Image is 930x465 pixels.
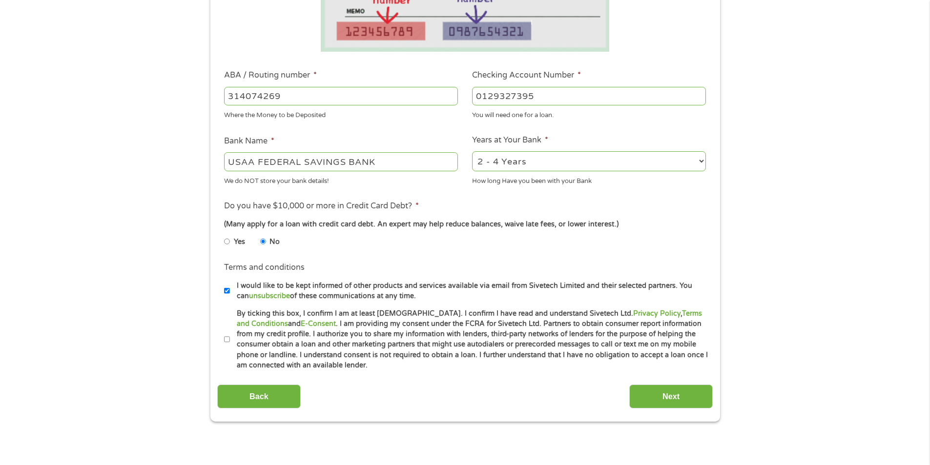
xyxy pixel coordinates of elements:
label: Terms and conditions [224,263,305,273]
label: I would like to be kept informed of other products and services available via email from Sivetech... [230,281,709,302]
label: Yes [234,237,245,247]
label: No [269,237,280,247]
div: You will need one for a loan. [472,107,706,121]
input: Back [217,384,301,408]
a: unsubscribe [249,292,290,300]
label: Do you have $10,000 or more in Credit Card Debt? [224,201,419,211]
input: 345634636 [472,87,706,105]
a: Privacy Policy [633,309,681,318]
input: Next [629,384,713,408]
div: How long Have you been with your Bank [472,173,706,186]
input: 263177916 [224,87,458,105]
div: Where the Money to be Deposited [224,107,458,121]
label: Checking Account Number [472,70,581,81]
div: We do NOT store your bank details! [224,173,458,186]
label: ABA / Routing number [224,70,317,81]
a: E-Consent [301,320,336,328]
label: By ticking this box, I confirm I am at least [DEMOGRAPHIC_DATA]. I confirm I have read and unders... [230,308,709,371]
label: Bank Name [224,136,274,146]
div: (Many apply for a loan with credit card debt. An expert may help reduce balances, waive late fees... [224,219,705,230]
a: Terms and Conditions [237,309,702,328]
label: Years at Your Bank [472,135,548,145]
